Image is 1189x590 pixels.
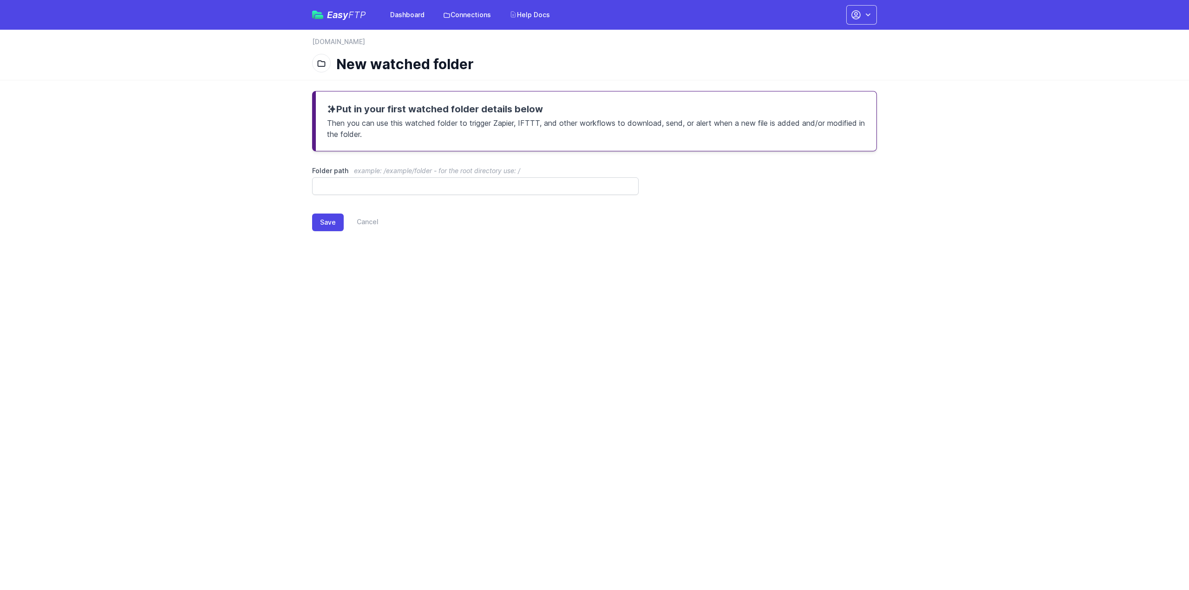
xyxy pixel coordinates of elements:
[354,167,520,175] span: example: /example/folder - for the root directory use: /
[327,103,865,116] h3: Put in your first watched folder details below
[312,37,877,52] nav: Breadcrumb
[348,9,366,20] span: FTP
[385,6,430,23] a: Dashboard
[504,6,555,23] a: Help Docs
[327,116,865,140] p: Then you can use this watched folder to trigger Zapier, IFTTT, and other workflows to download, s...
[327,10,366,19] span: Easy
[438,6,497,23] a: Connections
[312,11,323,19] img: easyftp_logo.png
[312,10,366,19] a: EasyFTP
[312,166,639,175] label: Folder path
[312,37,365,46] a: [DOMAIN_NAME]
[312,214,344,231] button: Save
[344,214,379,231] a: Cancel
[336,56,869,72] h1: New watched folder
